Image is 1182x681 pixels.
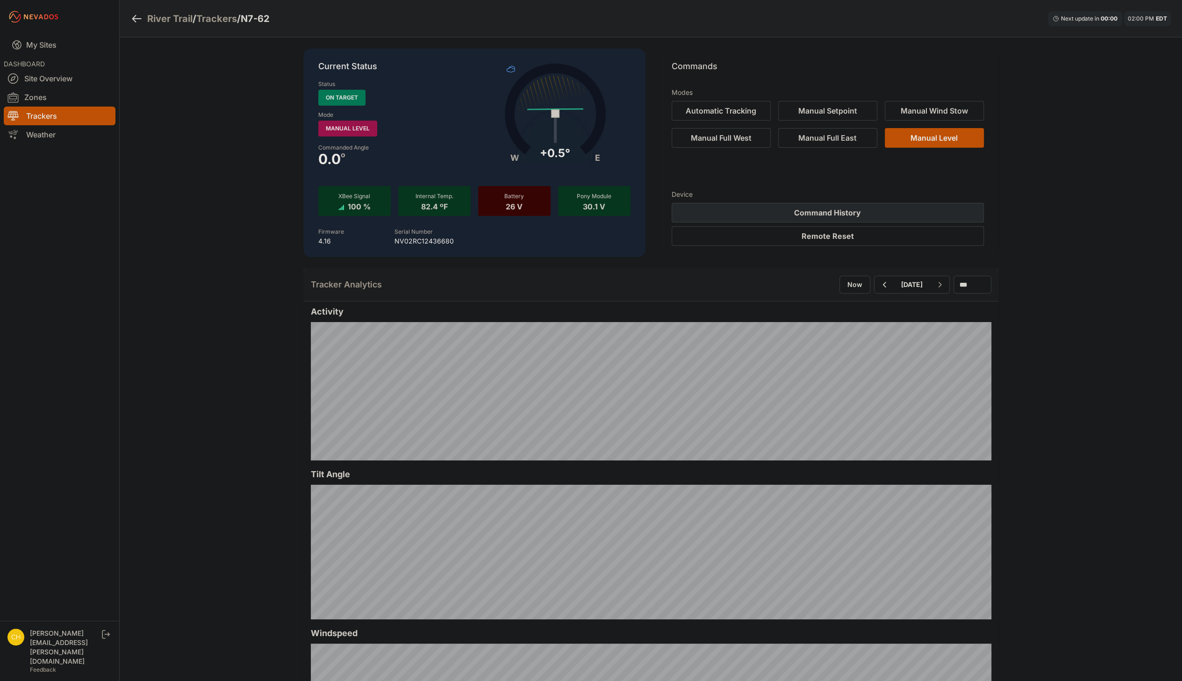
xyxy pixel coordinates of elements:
span: DASHBOARD [4,60,45,68]
img: Nevados [7,9,60,24]
span: 0.0 [318,153,341,165]
span: On Target [318,90,365,106]
span: Battery [504,193,524,200]
span: 02:00 PM [1128,15,1154,22]
p: Commands [672,60,984,80]
img: chris.young@nevados.solar [7,629,24,645]
label: Commanded Angle [318,144,469,151]
span: Pony Module [577,193,611,200]
button: Remote Reset [672,226,984,246]
label: Firmware [318,228,344,235]
button: Manual Full West [672,128,771,148]
h3: Modes [672,88,693,97]
span: XBee Signal [338,193,370,200]
div: + 0.5° [540,146,570,161]
p: Current Status [318,60,630,80]
a: My Sites [4,34,115,56]
span: Next update in [1061,15,1099,22]
div: [PERSON_NAME][EMAIL_ADDRESS][PERSON_NAME][DOMAIN_NAME] [30,629,100,666]
button: Now [839,276,870,294]
span: / [237,12,241,25]
a: Trackers [196,12,237,25]
a: Trackers [4,107,115,125]
h3: N7-62 [241,12,270,25]
span: º [341,153,345,161]
button: Manual Wind Stow [885,101,984,121]
span: 82.4 ºF [421,200,448,211]
h2: Tracker Analytics [311,278,382,291]
button: Command History [672,203,984,222]
p: NV02RC12436680 [394,237,454,246]
p: 4.16 [318,237,344,246]
button: Manual Full East [778,128,877,148]
a: Feedback [30,666,56,673]
span: 26 V [506,200,523,211]
h2: Windspeed [311,627,991,640]
a: Site Overview [4,69,115,88]
a: Zones [4,88,115,107]
h3: Device [672,190,984,199]
h2: Tilt Angle [311,468,991,481]
button: Manual Level [885,128,984,148]
button: Automatic Tracking [672,101,771,121]
label: Status [318,80,335,88]
div: 00 : 00 [1101,15,1118,22]
h2: Activity [311,305,991,318]
a: Weather [4,125,115,144]
span: EDT [1156,15,1167,22]
button: [DATE] [894,276,930,293]
span: 100 % [348,200,371,211]
label: Serial Number [394,228,433,235]
label: Mode [318,111,333,119]
span: Internal Temp. [415,193,453,200]
a: River Trail [147,12,193,25]
nav: Breadcrumb [131,7,270,31]
span: 30.1 V [583,200,605,211]
button: Manual Setpoint [778,101,877,121]
span: Manual Level [318,121,377,136]
span: / [193,12,196,25]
